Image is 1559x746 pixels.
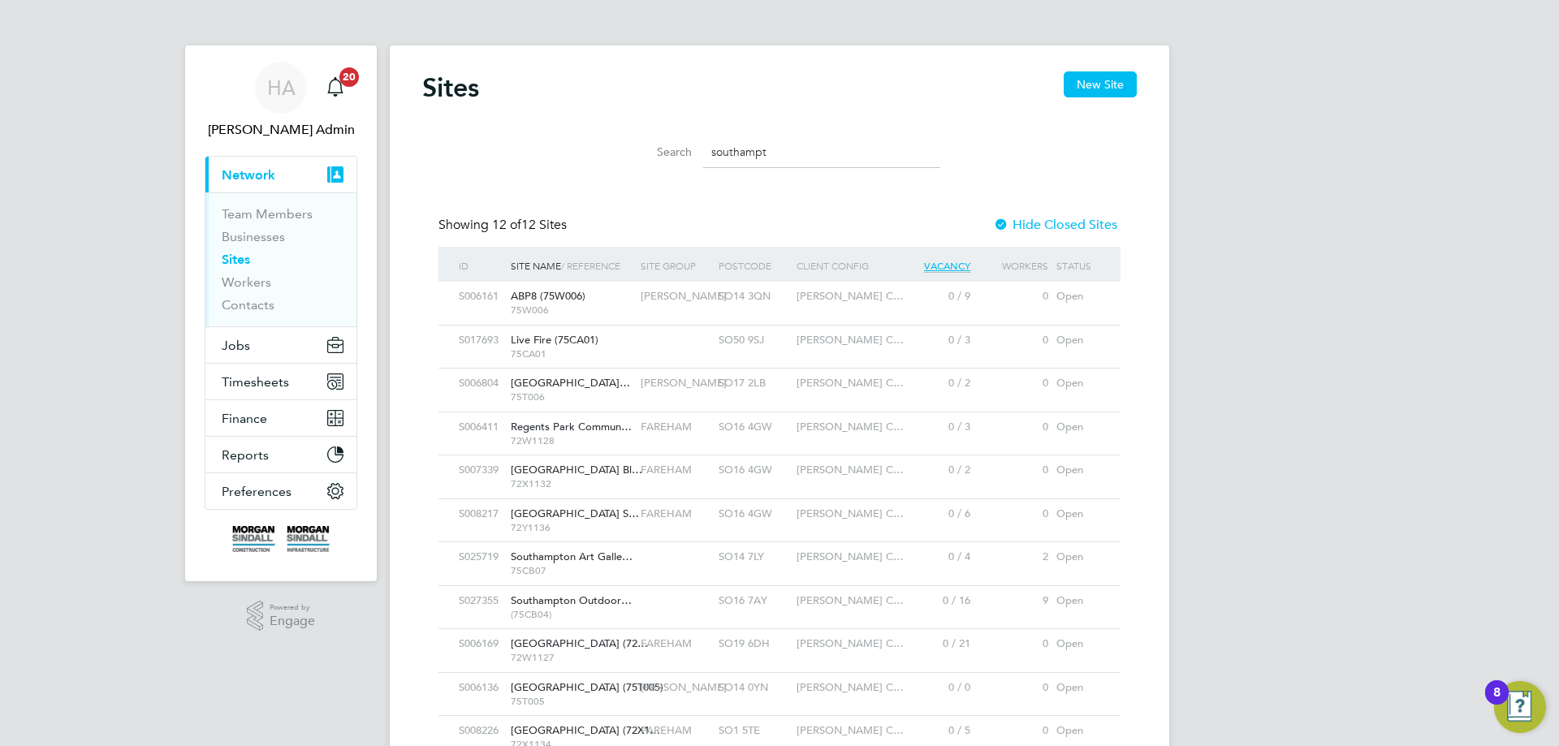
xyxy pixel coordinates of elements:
[232,526,330,552] img: morgansindall-logo-retina.png
[205,364,356,399] button: Timesheets
[715,629,792,659] div: SO19 6DH
[896,455,974,485] div: 0 / 2
[715,542,792,572] div: SO14 7LY
[896,369,974,399] div: 0 / 2
[896,282,974,312] div: 0 / 9
[222,167,275,183] span: Network
[455,541,1104,555] a: S025719Southampton Art Galle… 75CB07SO14 7LY[PERSON_NAME] C…0 / 42Open
[222,411,267,426] span: Finance
[715,716,792,746] div: SO1 5TE
[511,680,663,694] span: [GEOGRAPHIC_DATA] (75T005)
[974,673,1052,703] div: 0
[974,369,1052,399] div: 0
[641,723,692,737] span: FAREHAM
[339,67,359,87] span: 20
[222,297,274,313] a: Contacts
[511,695,633,708] span: 75T005
[797,420,904,433] span: [PERSON_NAME] C…
[797,289,904,303] span: [PERSON_NAME] C…
[974,586,1052,616] div: 9
[511,420,632,433] span: Regents Park Commun…
[511,463,642,476] span: [GEOGRAPHIC_DATA] Bl…
[797,636,904,650] span: [PERSON_NAME] C…
[715,455,792,485] div: SO16 4GW
[205,526,357,552] a: Go to home page
[205,400,356,436] button: Finance
[1052,412,1104,442] div: Open
[222,338,250,353] span: Jobs
[455,672,1104,686] a: S006136[GEOGRAPHIC_DATA] (75T005) 75T005[PERSON_NAME]SO14 0YN[PERSON_NAME] C…0 / 00Open
[455,325,1104,339] a: S017693Live Fire (75CA01) 75CA01SO50 9SJ[PERSON_NAME] C…0 / 30Open
[319,62,352,114] a: 20
[455,499,507,529] div: S008217
[896,629,974,659] div: 0 / 21
[715,247,792,284] div: Postcode
[974,326,1052,356] div: 0
[455,586,507,616] div: S027355
[455,455,1104,468] a: S007339[GEOGRAPHIC_DATA] Bl… 72X1132FAREHAMSO16 4GW[PERSON_NAME] C…0 / 20Open
[993,217,1117,233] label: Hide Closed Sites
[1064,71,1137,97] button: New Site
[797,723,904,737] span: [PERSON_NAME] C…
[205,437,356,472] button: Reports
[511,723,660,737] span: [GEOGRAPHIC_DATA] (72X1…
[896,499,974,529] div: 0 / 6
[797,593,904,607] span: [PERSON_NAME] C…
[797,507,904,520] span: [PERSON_NAME] C…
[455,369,507,399] div: S006804
[270,614,315,628] span: Engage
[511,608,633,621] span: (75CB04)
[715,326,792,356] div: SO50 9SJ
[511,289,585,303] span: ABP8 (75W006)
[896,586,974,616] div: 0 / 16
[511,390,633,403] span: 75T006
[1052,282,1104,312] div: Open
[511,550,633,563] span: Southampton Art Galle…
[641,420,692,433] span: FAREHAM
[561,259,620,272] span: / Reference
[896,716,974,746] div: 0 / 5
[455,716,507,746] div: S008226
[511,507,639,520] span: [GEOGRAPHIC_DATA] S…
[455,673,507,703] div: S006136
[1052,499,1104,529] div: Open
[205,473,356,509] button: Preferences
[511,333,598,347] span: Live Fire (75CA01)
[797,463,904,476] span: [PERSON_NAME] C…
[896,326,974,356] div: 0 / 3
[455,281,1104,295] a: S006161ABP8 (75W006) 75W006[PERSON_NAME]SO14 3QN[PERSON_NAME] C…0 / 90Open
[438,217,570,234] div: Showing
[455,368,1104,382] a: S006804[GEOGRAPHIC_DATA]… 75T006[PERSON_NAME]SO17 2LB[PERSON_NAME] C…0 / 20Open
[511,304,633,317] span: 75W006
[797,333,904,347] span: [PERSON_NAME] C…
[222,447,269,463] span: Reports
[797,376,904,390] span: [PERSON_NAME] C…
[222,252,250,267] a: Sites
[715,412,792,442] div: SO16 4GW
[455,412,507,442] div: S006411
[1052,247,1104,284] div: Status
[205,120,357,140] span: Hays Admin
[715,499,792,529] div: SO16 4GW
[797,680,904,694] span: [PERSON_NAME] C…
[797,550,904,563] span: [PERSON_NAME] C…
[1493,692,1501,714] div: 8
[455,247,507,284] div: ID
[205,327,356,363] button: Jobs
[455,542,507,572] div: S025719
[267,77,296,98] span: HA
[896,673,974,703] div: 0 / 0
[641,680,727,694] span: [PERSON_NAME]
[222,229,285,244] a: Businesses
[715,586,792,616] div: SO16 7AY
[641,376,727,390] span: [PERSON_NAME]
[974,282,1052,312] div: 0
[205,62,357,140] a: HA[PERSON_NAME] Admin
[455,629,507,659] div: S006169
[222,206,313,222] a: Team Members
[641,636,692,650] span: FAREHAM
[185,45,377,581] nav: Main navigation
[511,347,633,360] span: 75CA01
[492,217,567,233] span: 12 Sites
[974,412,1052,442] div: 0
